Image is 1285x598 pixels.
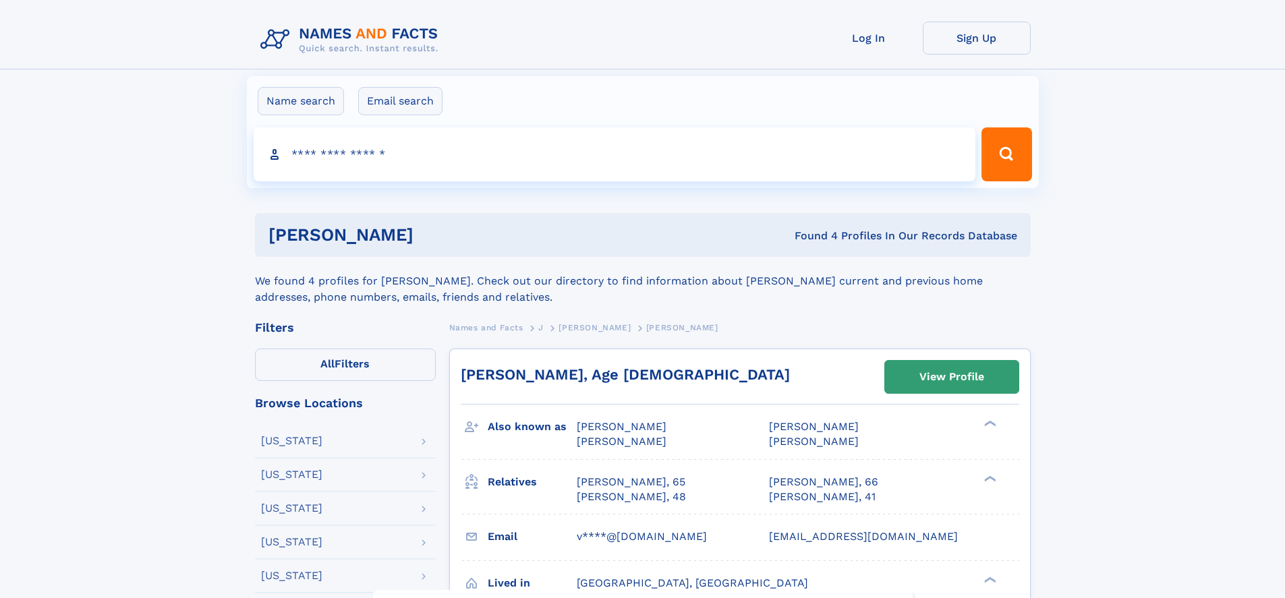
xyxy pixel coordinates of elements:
span: [GEOGRAPHIC_DATA], [GEOGRAPHIC_DATA] [577,576,808,589]
a: [PERSON_NAME], 66 [769,475,878,489]
div: [US_STATE] [261,469,322,480]
a: [PERSON_NAME], 41 [769,489,876,504]
div: ❯ [981,419,997,428]
div: Filters [255,322,436,334]
h3: Email [488,525,577,548]
div: [US_STATE] [261,436,322,446]
span: [PERSON_NAME] [559,323,631,332]
div: We found 4 profiles for [PERSON_NAME]. Check out our directory to find information about [PERSON_... [255,257,1031,305]
div: ❯ [981,575,997,584]
h3: Lived in [488,572,577,595]
span: [EMAIL_ADDRESS][DOMAIN_NAME] [769,530,958,543]
button: Search Button [981,127,1031,181]
span: [PERSON_NAME] [577,435,666,448]
div: ❯ [981,474,997,483]
div: Browse Locations [255,397,436,409]
h3: Relatives [488,471,577,494]
div: Found 4 Profiles In Our Records Database [604,229,1017,243]
a: [PERSON_NAME], Age [DEMOGRAPHIC_DATA] [461,366,790,383]
img: Logo Names and Facts [255,22,449,58]
label: Name search [258,87,344,115]
span: [PERSON_NAME] [769,435,859,448]
a: Sign Up [923,22,1031,55]
a: [PERSON_NAME], 48 [577,489,686,504]
div: View Profile [919,361,984,392]
label: Email search [358,87,442,115]
span: [PERSON_NAME] [769,420,859,433]
a: [PERSON_NAME] [559,319,631,336]
span: All [320,357,335,370]
div: [US_STATE] [261,537,322,547]
h3: Also known as [488,415,577,438]
span: [PERSON_NAME] [577,420,666,433]
a: Names and Facts [449,319,523,336]
input: search input [254,127,976,181]
span: J [538,323,544,332]
span: [PERSON_NAME] [646,323,718,332]
a: View Profile [885,361,1019,393]
div: [US_STATE] [261,570,322,581]
a: J [538,319,544,336]
h1: [PERSON_NAME] [268,227,604,243]
a: [PERSON_NAME], 65 [577,475,685,489]
label: Filters [255,349,436,381]
a: Log In [815,22,923,55]
div: [US_STATE] [261,503,322,514]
